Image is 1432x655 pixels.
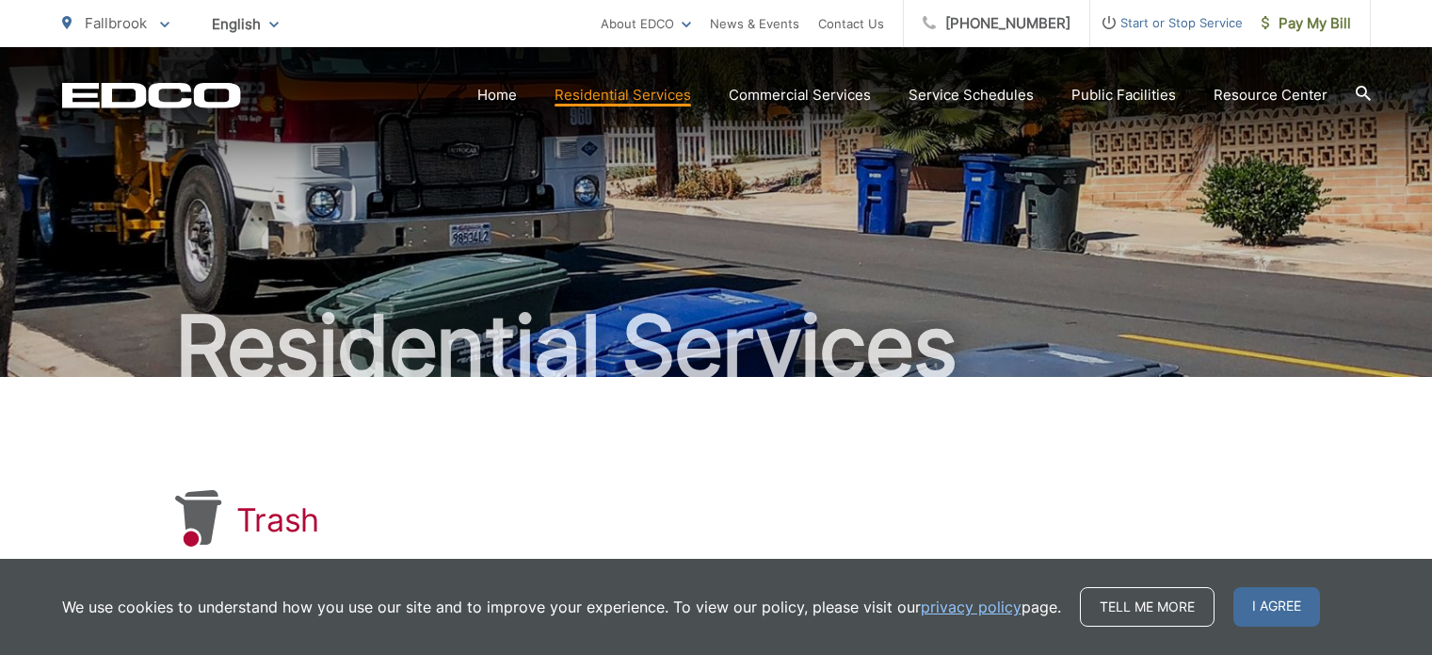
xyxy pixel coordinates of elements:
[62,82,241,108] a: EDCD logo. Return to the homepage.
[62,300,1371,394] h2: Residential Services
[1080,587,1215,627] a: Tell me more
[477,84,517,106] a: Home
[710,12,799,35] a: News & Events
[1214,84,1327,106] a: Resource Center
[198,8,293,41] span: English
[85,14,147,32] span: Fallbrook
[236,501,320,539] h1: Trash
[921,596,1022,618] a: privacy policy
[729,84,871,106] a: Commercial Services
[555,84,691,106] a: Residential Services
[1262,12,1351,35] span: Pay My Bill
[62,596,1061,618] p: We use cookies to understand how you use our site and to improve your experience. To view our pol...
[1071,84,1176,106] a: Public Facilities
[601,12,691,35] a: About EDCO
[1233,587,1320,627] span: I agree
[909,84,1034,106] a: Service Schedules
[818,12,884,35] a: Contact Us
